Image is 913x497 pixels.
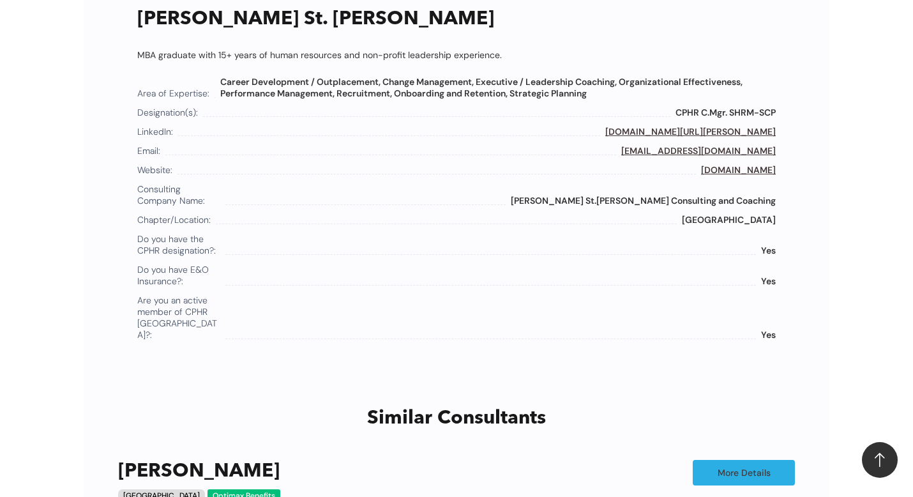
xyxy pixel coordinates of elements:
span: Consulting Company Name [137,183,220,206]
span: Website [137,164,172,176]
span: Email [137,145,160,157]
h2: Similar Consultants [118,404,795,433]
a: [PERSON_NAME] [118,460,280,483]
span: Designation(s) [137,107,198,118]
span: Are you an active member of CPHR Alberta? [137,294,220,340]
span: www.gaylestdenis.ca [701,164,776,176]
span: Edmonton [682,214,776,226]
span: LinkedIn [137,126,173,137]
span: CPHR C.Mgr. SHRM-SCP [675,107,776,118]
a: [DOMAIN_NAME][URL][PERSON_NAME] [605,126,776,137]
span: Yes [761,329,776,340]
span: Yes [761,245,776,256]
span: [PERSON_NAME] St.[PERSON_NAME] Consulting and Coaching [511,195,776,206]
span: Gayle St.Denis Consulting and Coaching [511,195,776,206]
span: Yes [761,275,776,287]
span: Do you have the CPHR designation? [137,233,220,256]
span: www.linkedin.com/in/gayle-stdenis [605,126,776,137]
a: [DOMAIN_NAME] [701,164,776,176]
a: More Details [693,460,795,486]
span: Career Development / Outplacement, Change Management, Executive / Leadership Coaching, Organizati... [220,76,743,99]
span: Career Development / Outplacement, Change Management, Executive / Leadership Coaching, Organizati... [220,76,776,99]
span: [GEOGRAPHIC_DATA] [682,214,776,226]
span: Do you have E&O Insurance? [137,264,220,287]
p: MBA graduate with 15+ years of human resources and non-profit leadership experience. [137,49,776,61]
h2: [PERSON_NAME] St. [PERSON_NAME] [137,5,776,34]
span: Area of Expertise [137,88,209,99]
a: [EMAIL_ADDRESS][DOMAIN_NAME] [621,145,776,157]
span: Chapter/Location [137,214,211,226]
span: hr@gaylestdenis.ca [621,145,776,157]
